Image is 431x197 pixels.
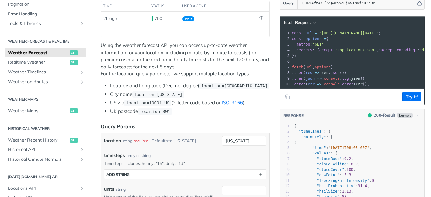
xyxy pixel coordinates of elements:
span: location=SW1 [139,109,170,114]
div: string [122,136,132,145]
span: options [305,37,322,41]
a: Historical Climate NormalsShow subpages for Historical Climate Normals [5,155,86,164]
span: catch [294,82,305,86]
span: res [322,71,328,75]
span: : , [294,146,372,150]
span: Weather Recent History [8,137,68,143]
span: "time" [312,146,326,150]
span: err [308,82,315,86]
span: Weather Maps [8,108,68,114]
h2: Historical Weather [5,126,86,131]
div: 3 [280,42,291,47]
a: Historical APIShow subpages for Historical API [5,145,86,154]
span: Weather on Routes [8,79,78,85]
div: 4 [280,47,291,53]
span: - [342,173,344,177]
span: . ( . ( )); [292,82,369,86]
div: 11 [280,178,290,183]
span: Historical Climate Normals [8,156,78,163]
span: : { [294,129,331,134]
div: 5 [280,145,290,151]
span: location=[US_STATE] [134,92,182,97]
span: "cloudCover" [317,167,344,172]
div: 2 [280,129,290,134]
th: status [148,1,180,11]
div: - Result [374,112,395,119]
th: time [101,1,148,11]
div: 4 [280,140,290,145]
button: 200200-ResultExample [365,112,421,119]
p: Using the weather forecast API you can access up-to-date weather information for your location, i... [101,42,270,78]
span: json [351,76,360,81]
button: Show subpages for Weather Timelines [80,70,85,75]
div: 2 [280,36,291,42]
div: 10 [280,172,290,178]
div: 8 [280,162,290,167]
span: : , [294,184,369,188]
label: units [104,186,114,193]
span: . ( . ()) [292,71,347,75]
span: console [324,76,340,81]
div: string [116,187,126,192]
span: : , [294,173,353,177]
span: "minutely" [303,135,326,139]
span: location=10001 US [126,101,169,106]
div: 1 [280,124,290,129]
span: 5.3 [344,173,351,177]
div: 7 [280,64,291,70]
span: log [342,76,349,81]
span: Pagination [8,1,85,8]
button: Show subpages for Weather on Routes [80,79,85,84]
button: Try It! [402,92,421,101]
div: 10 [280,81,291,87]
span: : , [294,189,353,194]
span: url [305,31,312,35]
button: fetch Request [281,20,318,26]
span: 200 [152,16,153,21]
span: = [324,37,326,41]
span: 0.2 [351,162,358,166]
a: Weather TimelinesShow subpages for Weather Timelines [5,67,86,77]
span: Weather Forecast [8,50,68,56]
label: location [104,136,121,145]
span: "cloudCeiling" [317,162,349,166]
span: get [70,60,78,65]
span: 100 [346,167,353,172]
span: : { [294,151,337,155]
span: const [292,37,303,41]
a: Realtime Weatherget [5,58,86,67]
span: json [305,76,315,81]
li: Latitude and Longitude (Decimal degree) [110,82,270,90]
span: fetch Request [284,20,311,25]
span: then [294,76,303,81]
span: '[URL][DOMAIN_NAME][DATE]' [319,31,379,35]
th: user agent [180,1,257,11]
span: Historical API [8,147,78,153]
h2: Weather Forecast & realtime [5,38,86,44]
span: 'accept-encoding' [379,48,417,52]
span: 0.2 [344,157,351,161]
span: error [342,82,353,86]
div: 8 [280,70,291,76]
div: array of strings [127,153,152,159]
span: Example [397,113,413,118]
span: ( , ) [292,65,333,69]
button: Show subpages for Tools & Libraries [80,21,85,26]
span: Weather Timelines [8,69,78,75]
span: . ( . ( )) [292,76,365,81]
li: City name [110,91,270,98]
span: get [70,138,78,143]
span: "freezingRainIntensity" [317,178,369,183]
span: 200 [374,113,381,118]
span: res [305,71,312,75]
span: 'GET' [312,42,324,47]
span: "dewPoint" [317,173,339,177]
span: err [356,82,363,86]
span: : , [294,162,360,166]
span: Try It! [182,16,194,21]
span: { [292,37,328,41]
div: 1 [280,30,291,36]
span: Realtime Weather [8,59,68,66]
button: Show subpages for Historical Climate Normals [80,157,85,162]
div: 13 [280,189,290,194]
